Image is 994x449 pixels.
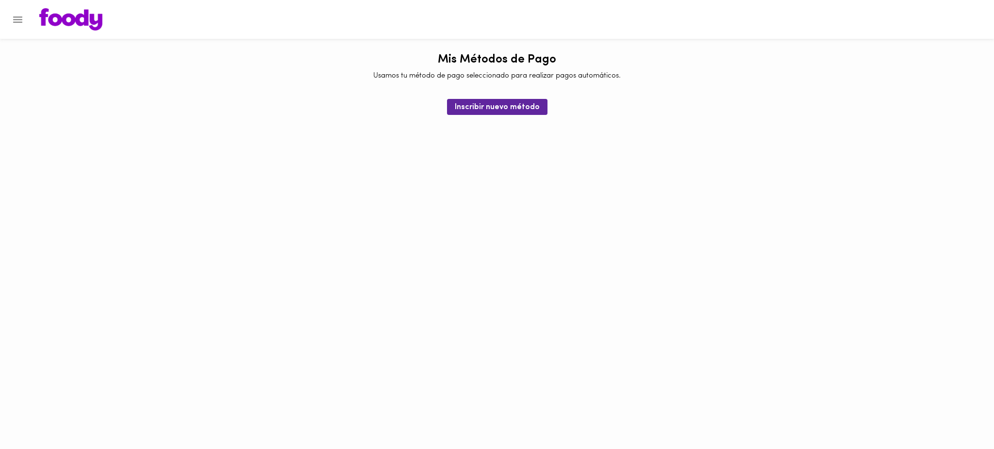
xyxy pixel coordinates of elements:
button: Menu [6,8,30,32]
span: Inscribir nuevo método [455,103,540,112]
h1: Mis Métodos de Pago [438,53,556,66]
iframe: Messagebird Livechat Widget [938,393,984,439]
p: Usamos tu método de pago seleccionado para realizar pagos automáticos. [373,71,621,81]
img: logo.png [39,8,102,31]
button: Inscribir nuevo método [447,99,547,115]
